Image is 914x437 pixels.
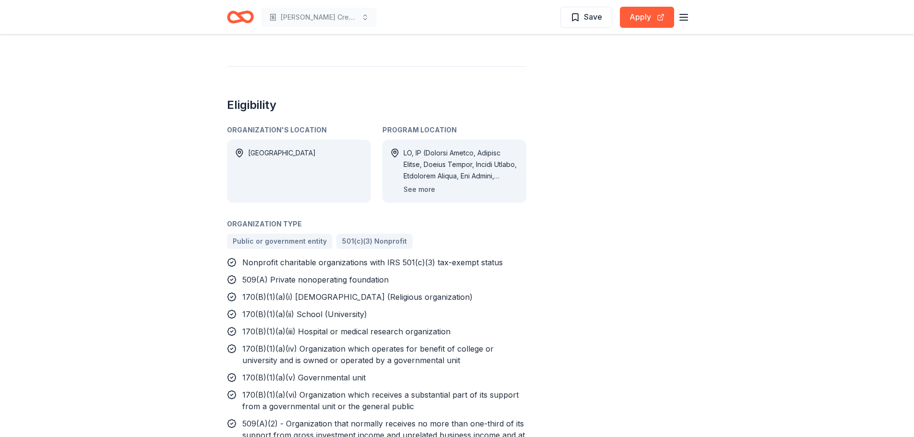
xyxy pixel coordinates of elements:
[248,147,316,195] div: [GEOGRAPHIC_DATA]
[382,124,526,136] div: Program Location
[242,390,519,411] span: 170(B)(1)(a)(vi) Organization which receives a substantial part of its support from a governmenta...
[560,7,612,28] button: Save
[242,309,367,319] span: 170(B)(1)(a)(ii) School (University)
[227,124,371,136] div: Organization's Location
[404,147,519,182] div: LO, IP (Dolorsi Ametco, Adipisc Elitse, Doeius Tempor, Incidi Utlabo, Etdolorem Aliqua, Eni Admin...
[242,258,503,267] span: Nonprofit charitable organizations with IRS 501(c)(3) tax-exempt status
[242,292,473,302] span: 170(B)(1)(a)(i) [DEMOGRAPHIC_DATA] (Religious organization)
[233,236,327,247] span: Public or government entity
[227,97,526,113] h2: Eligibility
[584,11,602,23] span: Save
[242,344,494,365] span: 170(B)(1)(a)(iv) Organization which operates for benefit of college or university and is owned or...
[336,234,413,249] a: 501(c)(3) Nonprofit
[404,184,435,195] button: See more
[281,12,357,23] span: [PERSON_NAME] Crew Cafe and General Store at [GEOGRAPHIC_DATA]
[242,327,451,336] span: 170(B)(1)(a)(iii) Hospital or medical research organization
[227,6,254,28] a: Home
[242,275,389,284] span: 509(A) Private nonoperating foundation
[227,234,332,249] a: Public or government entity
[342,236,407,247] span: 501(c)(3) Nonprofit
[620,7,674,28] button: Apply
[227,218,526,230] div: Organization Type
[261,8,377,27] button: [PERSON_NAME] Crew Cafe and General Store at [GEOGRAPHIC_DATA]
[242,373,366,382] span: 170(B)(1)(a)(v) Governmental unit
